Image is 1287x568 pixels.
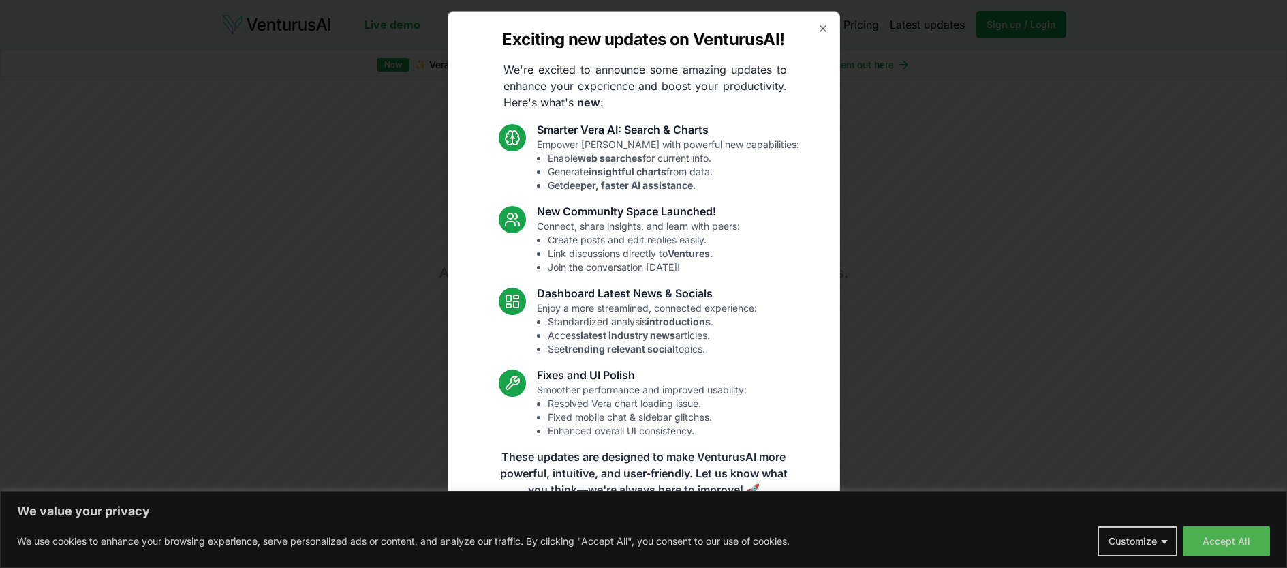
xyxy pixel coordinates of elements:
p: We're excited to announce some amazing updates to enhance your experience and boost your producti... [493,61,798,110]
strong: latest industry news [580,329,675,340]
li: Enable for current info. [548,151,799,164]
li: Get . [548,178,799,192]
li: See topics. [548,342,757,355]
li: Resolved Vera chart loading issue. [548,396,747,410]
li: Create posts and edit replies easily. [548,233,740,246]
strong: trending relevant social [565,342,675,354]
p: These updates are designed to make VenturusAI more powerful, intuitive, and user-friendly. Let us... [491,448,796,497]
li: Join the conversation [DATE]! [548,260,740,273]
strong: introductions [647,315,711,327]
a: Read the full announcement on our blog! [542,513,746,541]
p: Enjoy a more streamlined, connected experience: [537,301,757,355]
li: Standardized analysis . [548,314,757,328]
strong: Ventures [668,247,710,258]
h2: Exciting new updates on VenturusAI! [502,28,784,50]
p: Connect, share insights, and learn with peers: [537,219,740,273]
p: Smoother performance and improved usability: [537,383,747,437]
li: Generate from data. [548,164,799,178]
h3: Dashboard Latest News & Socials [537,284,757,301]
strong: deeper, faster AI assistance [563,179,693,190]
h3: Fixes and UI Polish [537,366,747,383]
li: Link discussions directly to . [548,246,740,260]
strong: insightful charts [589,165,666,177]
li: Access articles. [548,328,757,342]
h3: Smarter Vera AI: Search & Charts [537,121,799,137]
strong: new [577,95,600,108]
p: Empower [PERSON_NAME] with powerful new capabilities: [537,137,799,192]
strong: web searches [578,151,642,163]
li: Fixed mobile chat & sidebar glitches. [548,410,747,423]
li: Enhanced overall UI consistency. [548,423,747,437]
h3: New Community Space Launched! [537,203,740,219]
